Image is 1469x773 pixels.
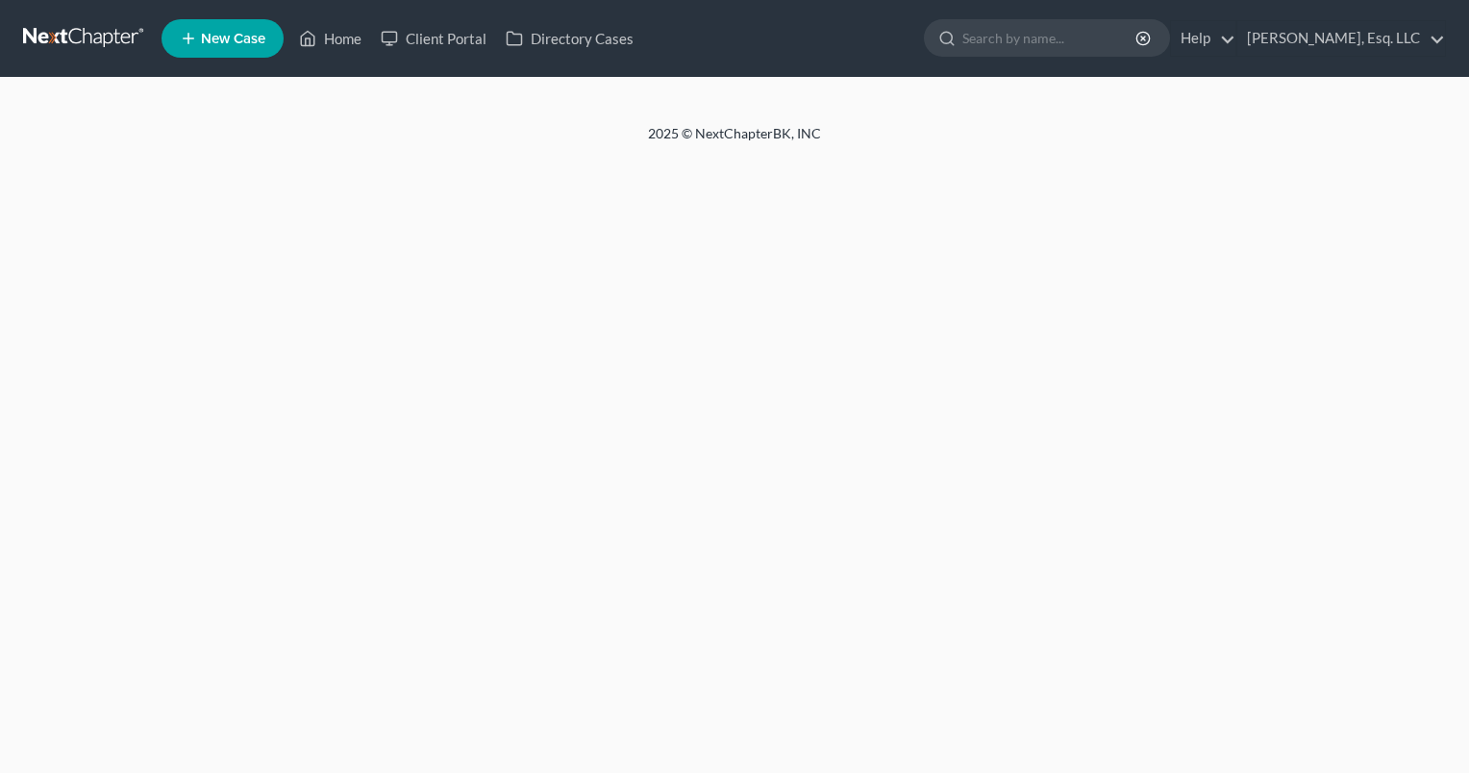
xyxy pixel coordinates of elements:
[201,32,265,46] span: New Case
[962,20,1138,56] input: Search by name...
[289,21,371,56] a: Home
[187,124,1282,159] div: 2025 © NextChapterBK, INC
[496,21,643,56] a: Directory Cases
[371,21,496,56] a: Client Portal
[1171,21,1235,56] a: Help
[1237,21,1445,56] a: [PERSON_NAME], Esq. LLC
